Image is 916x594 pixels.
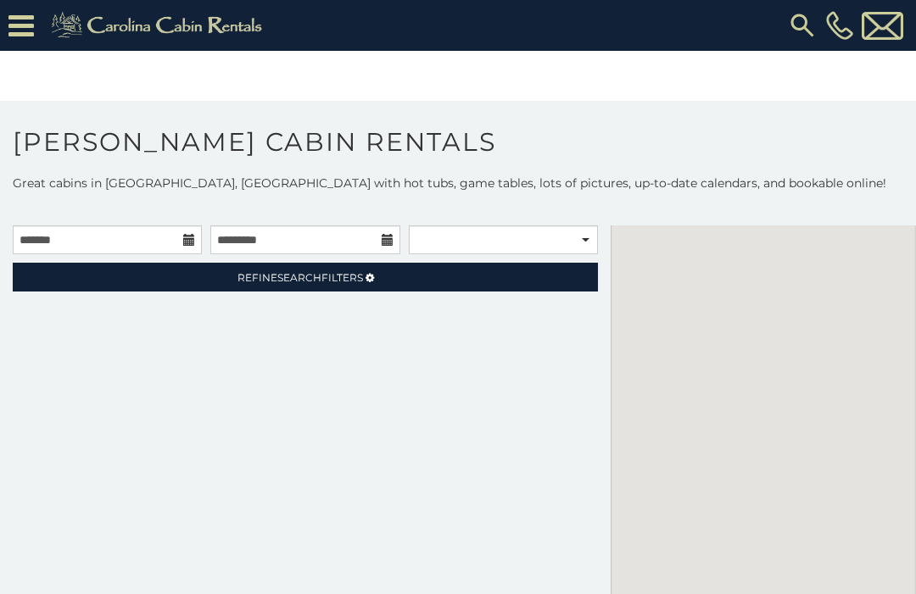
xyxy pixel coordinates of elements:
[13,263,598,291] a: RefineSearchFilters
[277,271,321,284] span: Search
[787,10,818,41] img: search-regular.svg
[822,11,857,40] a: [PHONE_NUMBER]
[42,8,276,42] img: Khaki-logo.png
[237,271,363,284] span: Refine Filters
